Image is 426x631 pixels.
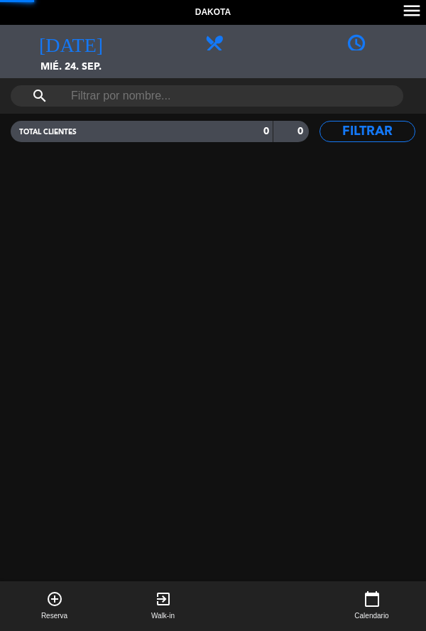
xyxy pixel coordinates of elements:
[354,610,388,622] span: Calendario
[109,581,217,631] button: exit_to_appWalk-in
[364,590,381,608] i: calendar_today
[263,126,269,136] strong: 0
[195,6,231,20] span: Dakota
[46,590,63,608] i: add_circle_outline
[41,610,67,622] span: Reserva
[155,590,172,608] i: exit_to_app
[317,581,426,631] button: calendar_todayCalendario
[31,87,48,104] i: search
[297,126,306,136] strong: 0
[70,85,344,107] input: Filtrar por nombre...
[39,32,103,52] i: [DATE]
[151,610,175,622] span: Walk-in
[319,121,415,142] button: Filtrar
[19,129,77,136] span: TOTAL CLIENTES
